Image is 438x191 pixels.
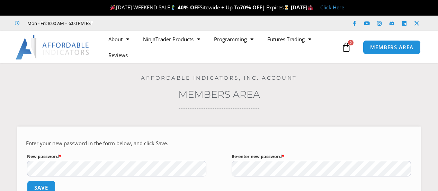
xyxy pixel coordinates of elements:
[308,5,313,10] img: 🏭
[101,31,340,63] nav: Menu
[320,4,344,11] a: Click Here
[178,88,260,100] a: Members Area
[16,35,90,60] img: LogoAI | Affordable Indicators – NinjaTrader
[178,4,200,11] strong: 40% OFF
[207,31,260,47] a: Programming
[170,5,176,10] img: 🏌️‍♂️
[103,20,207,27] iframe: Customer reviews powered by Trustpilot
[101,31,136,47] a: About
[26,19,93,27] span: Mon - Fri: 8:00 AM – 6:00 PM EST
[109,4,290,11] span: [DATE] WEEKEND SALE Sitewide + Up To | Expires
[260,31,318,47] a: Futures Trading
[348,40,354,45] span: 0
[331,37,361,57] a: 0
[141,75,297,81] a: Affordable Indicators, Inc. Account
[110,5,116,10] img: 🎉
[284,5,289,10] img: ⌛
[291,4,313,11] strong: [DATE]
[240,4,262,11] strong: 70% OFF
[232,152,411,161] label: Re-enter new password
[101,47,135,63] a: Reviews
[136,31,207,47] a: NinjaTrader Products
[27,152,206,161] label: New password
[363,40,421,54] a: MEMBERS AREA
[26,139,412,148] p: Enter your new password in the form below, and click Save.
[370,45,413,50] span: MEMBERS AREA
